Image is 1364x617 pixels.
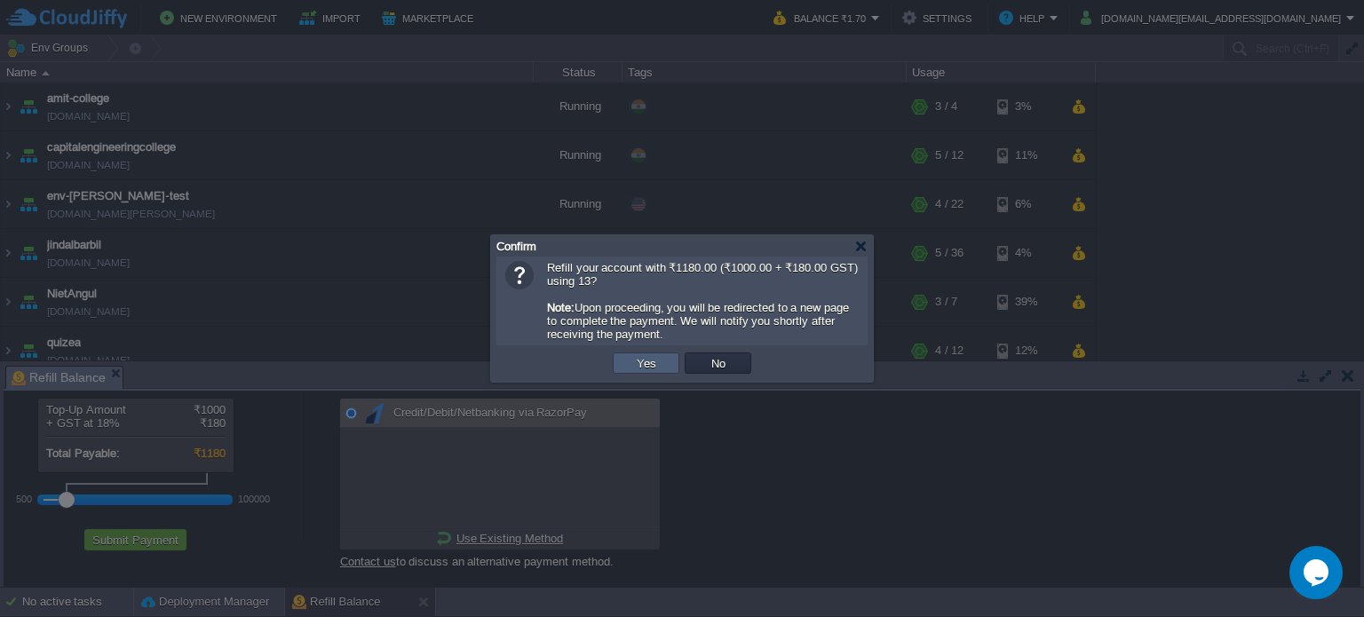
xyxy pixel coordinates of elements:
[706,355,731,371] button: No
[631,355,662,371] button: Yes
[547,261,858,341] span: Refill your account with ₹1180.00 (₹1000.00 + ₹180.00 GST) using 13? Upon proceeding, you will be...
[547,301,575,314] b: Note:
[496,240,536,253] span: Confirm
[1289,546,1346,599] iframe: chat widget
